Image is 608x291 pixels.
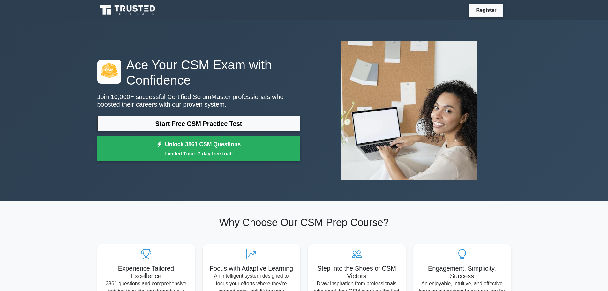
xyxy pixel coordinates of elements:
h5: Experience Tailored Excellence [102,264,190,280]
a: Start Free CSM Practice Test [97,116,300,131]
h5: Step into the Shoes of CSM Victors [313,264,401,280]
p: Join 10,000+ successful Certified ScrumMaster professionals who boosted their careers with our pr... [97,93,300,108]
h5: Focus with Adaptive Learning [208,264,295,272]
a: Register [472,6,500,14]
h2: Why Choose Our CSM Prep Course? [97,216,511,228]
a: Unlock 3861 CSM QuestionsLimited Time: 7-day free trial! [97,136,300,162]
small: Limited Time: 7-day free trial! [105,150,292,157]
h5: Engagement, Simplicity, Success [418,264,506,280]
h1: Ace Your CSM Exam with Confidence [97,57,300,88]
